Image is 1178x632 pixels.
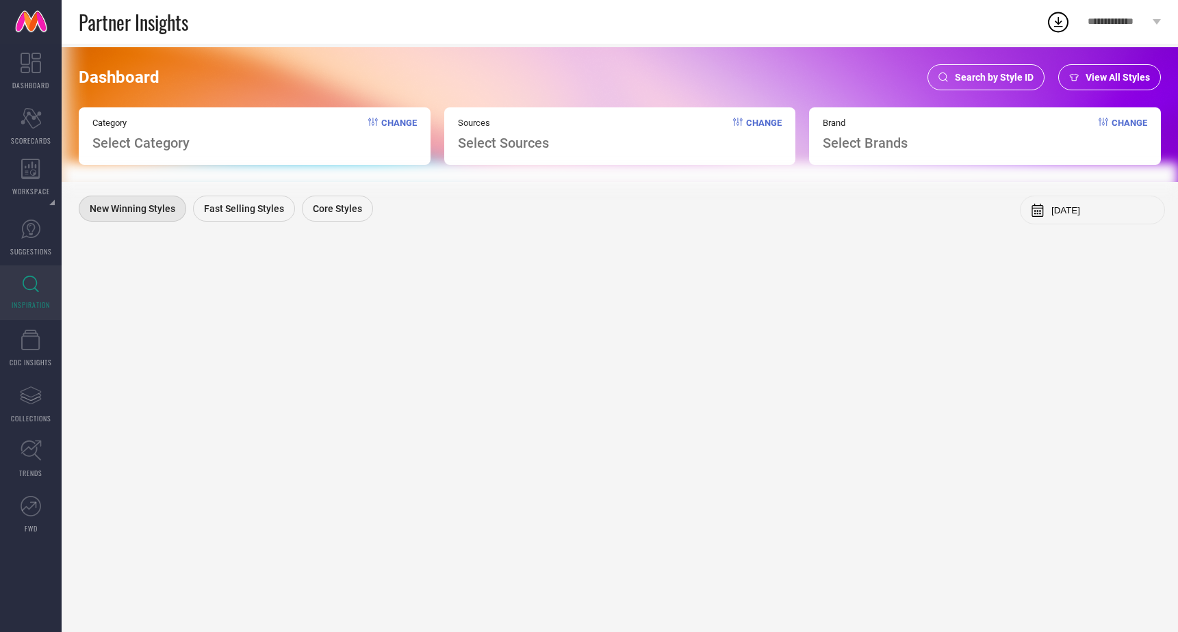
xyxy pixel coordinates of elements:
span: Change [381,118,417,151]
span: Select Sources [458,135,549,151]
span: DASHBOARD [12,80,49,90]
span: CDC INSIGHTS [10,357,52,367]
span: Change [1112,118,1147,151]
span: FWD [25,523,38,534]
span: Category [92,118,190,128]
input: Select month [1051,205,1154,215]
span: COLLECTIONS [11,413,51,423]
span: Partner Insights [79,8,188,36]
span: Brand [823,118,908,128]
span: TRENDS [19,468,42,478]
span: SCORECARDS [11,135,51,146]
span: INSPIRATION [12,300,50,310]
span: Fast Selling Styles [204,203,284,214]
div: Open download list [1046,10,1071,34]
span: Search by Style ID [955,72,1034,83]
span: Core Styles [313,203,362,214]
span: WORKSPACE [12,186,50,196]
span: Change [746,118,782,151]
span: New Winning Styles [90,203,175,214]
span: Dashboard [79,68,159,87]
span: View All Styles [1086,72,1150,83]
span: Select Brands [823,135,908,151]
span: Sources [458,118,549,128]
span: SUGGESTIONS [10,246,52,256]
span: Select Category [92,135,190,151]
